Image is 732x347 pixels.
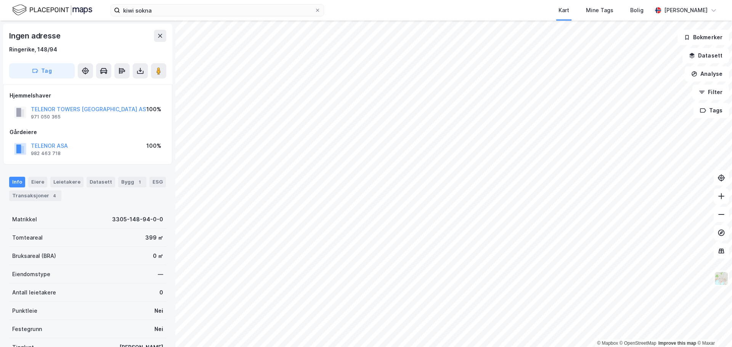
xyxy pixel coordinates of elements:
div: Matrikkel [12,215,37,224]
div: Mine Tags [586,6,613,15]
button: Tag [9,63,75,78]
div: Ingen adresse [9,30,62,42]
div: 971 050 365 [31,114,61,120]
div: Eiere [28,177,47,187]
div: Antall leietakere [12,288,56,297]
div: Leietakere [50,177,83,187]
button: Datasett [682,48,729,63]
div: Punktleie [12,306,37,315]
div: Nei [154,325,163,334]
div: Bygg [118,177,146,187]
div: 1 [136,178,143,186]
div: 100% [146,141,161,150]
div: Festegrunn [12,325,42,334]
img: Z [714,271,729,286]
div: 3305-148-94-0-0 [112,215,163,224]
div: Bruksareal (BRA) [12,251,56,261]
img: logo.f888ab2527a4732fd821a326f86c7f29.svg [12,3,92,17]
div: 100% [146,105,161,114]
button: Bokmerker [677,30,729,45]
div: [PERSON_NAME] [664,6,708,15]
div: Ringerike, 148/94 [9,45,57,54]
div: 982 463 718 [31,150,61,157]
div: Bolig [630,6,644,15]
div: ESG [149,177,166,187]
div: 399 ㎡ [145,233,163,242]
div: Transaksjoner [9,190,61,201]
div: Gårdeiere [10,128,166,137]
div: 0 [159,288,163,297]
a: Mapbox [597,341,618,346]
button: Tags [693,103,729,118]
button: Filter [692,85,729,100]
div: 0 ㎡ [153,251,163,261]
a: OpenStreetMap [620,341,657,346]
div: Datasett [87,177,115,187]
a: Improve this map [658,341,696,346]
iframe: Chat Widget [694,310,732,347]
div: Tomteareal [12,233,43,242]
div: Eiendomstype [12,270,50,279]
input: Søk på adresse, matrikkel, gårdeiere, leietakere eller personer [120,5,315,16]
div: Kart [559,6,569,15]
div: Hjemmelshaver [10,91,166,100]
div: 4 [51,192,58,200]
button: Analyse [685,66,729,82]
div: — [158,270,163,279]
div: Info [9,177,25,187]
div: Nei [154,306,163,315]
